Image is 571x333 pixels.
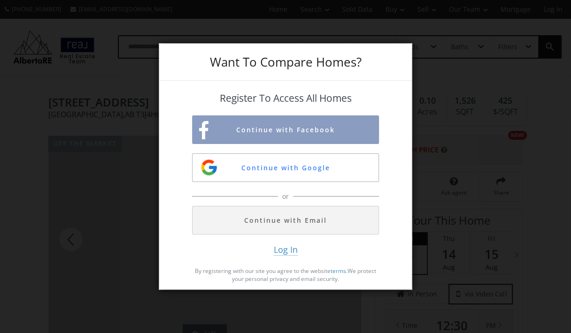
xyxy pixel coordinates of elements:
button: Continue with Facebook [192,115,379,144]
h4: Register To Access All Homes [192,93,379,104]
button: Continue with Email [192,206,379,235]
img: facebook-sign-up [199,121,208,139]
h3: Want To Compare Homes? [192,56,379,68]
a: terms [331,267,346,275]
button: Continue with Google [192,153,379,182]
img: google-sign-up [200,158,218,177]
span: or [280,192,291,201]
span: Log In [274,244,298,256]
p: By registering with our site you agree to the website . We protect your personal privacy and emai... [192,267,379,283]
